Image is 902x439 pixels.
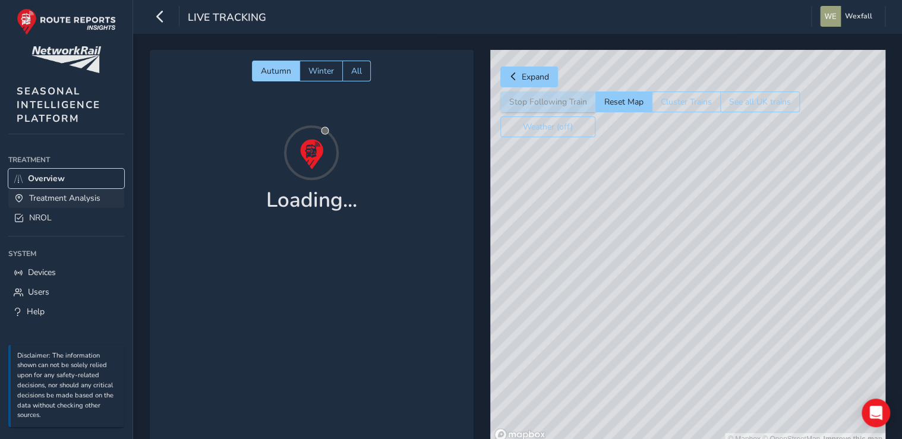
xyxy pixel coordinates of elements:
img: rr logo [17,8,116,35]
span: All [351,65,362,77]
button: Winter [299,61,342,81]
span: Autumn [261,65,291,77]
a: Overview [8,169,124,188]
span: Help [27,306,45,317]
button: Wexfall [820,6,876,27]
button: Reset Map [595,91,652,112]
span: NROL [29,212,52,223]
div: System [8,245,124,263]
span: Overview [28,173,65,184]
span: Devices [28,267,56,278]
img: diamond-layout [820,6,841,27]
span: Users [28,286,49,298]
a: Help [8,302,124,321]
span: SEASONAL INTELLIGENCE PLATFORM [17,84,100,125]
p: Disclaimer: The information shown can not be solely relied upon for any safety-related decisions,... [17,351,118,421]
div: Open Intercom Messenger [862,399,890,427]
button: Weather (off) [500,116,595,137]
a: Users [8,282,124,302]
span: Live Tracking [188,10,266,27]
span: Wexfall [845,6,872,27]
button: Expand [500,67,558,87]
span: Treatment Analysis [29,192,100,204]
button: See all UK trains [720,91,800,112]
button: Autumn [252,61,299,81]
span: Winter [308,65,334,77]
img: customer logo [31,46,101,73]
span: Expand [522,71,549,83]
h1: Loading... [266,188,357,213]
button: All [342,61,371,81]
div: Treatment [8,151,124,169]
a: Devices [8,263,124,282]
button: Cluster Trains [652,91,720,112]
a: NROL [8,208,124,228]
a: Treatment Analysis [8,188,124,208]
